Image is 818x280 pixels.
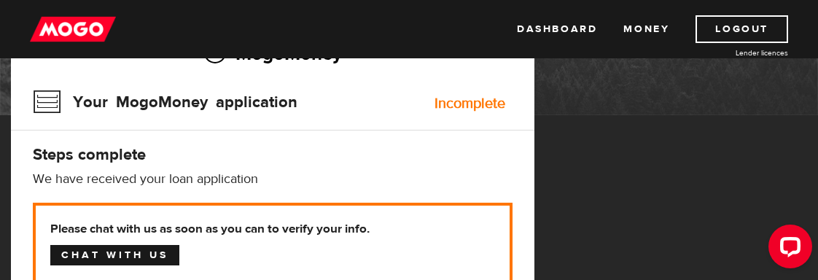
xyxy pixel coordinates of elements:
[696,15,788,43] a: Logout
[50,245,179,265] a: Chat with us
[33,144,513,165] h4: Steps complete
[33,171,513,188] p: We have received your loan application
[623,15,669,43] a: Money
[757,219,818,280] iframe: LiveChat chat widget
[517,15,597,43] a: Dashboard
[50,220,495,238] b: Please chat with us as soon as you can to verify your info.
[679,47,788,58] a: Lender licences
[30,15,116,43] img: mogo_logo-11ee424be714fa7cbb0f0f49df9e16ec.png
[33,83,297,121] h3: Your MogoMoney application
[435,96,505,111] div: Incomplete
